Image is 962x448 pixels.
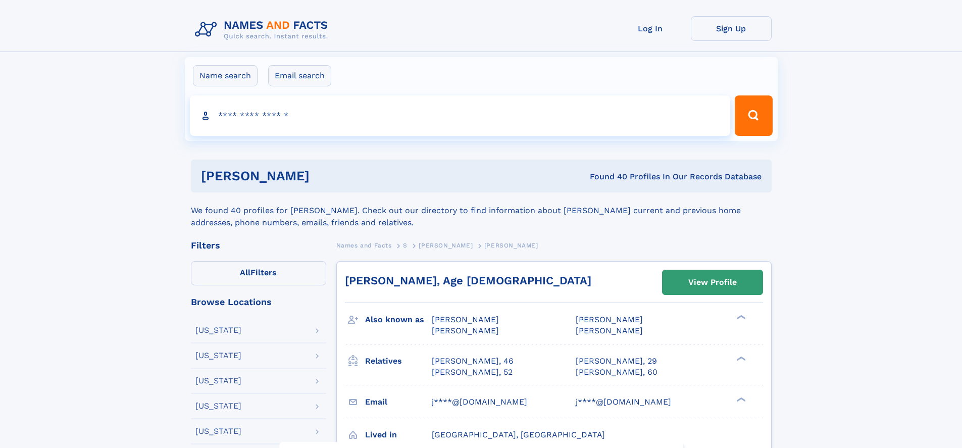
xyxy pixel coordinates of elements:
[403,239,408,252] a: S
[195,427,241,435] div: [US_STATE]
[419,242,473,249] span: [PERSON_NAME]
[484,242,538,249] span: [PERSON_NAME]
[365,426,432,443] h3: Lived in
[734,314,746,321] div: ❯
[449,171,762,182] div: Found 40 Profiles In Our Records Database
[193,65,258,86] label: Name search
[365,311,432,328] h3: Also known as
[734,355,746,362] div: ❯
[191,192,772,229] div: We found 40 profiles for [PERSON_NAME]. Check out our directory to find information about [PERSON...
[688,271,737,294] div: View Profile
[432,430,605,439] span: [GEOGRAPHIC_DATA], [GEOGRAPHIC_DATA]
[365,353,432,370] h3: Relatives
[201,170,450,182] h1: [PERSON_NAME]
[432,315,499,324] span: [PERSON_NAME]
[432,356,514,367] a: [PERSON_NAME], 46
[576,315,643,324] span: [PERSON_NAME]
[365,393,432,411] h3: Email
[419,239,473,252] a: [PERSON_NAME]
[195,352,241,360] div: [US_STATE]
[191,261,326,285] label: Filters
[191,16,336,43] img: Logo Names and Facts
[735,95,772,136] button: Search Button
[576,326,643,335] span: [PERSON_NAME]
[195,377,241,385] div: [US_STATE]
[432,367,513,378] a: [PERSON_NAME], 52
[734,396,746,403] div: ❯
[268,65,331,86] label: Email search
[691,16,772,41] a: Sign Up
[345,274,591,287] a: [PERSON_NAME], Age [DEMOGRAPHIC_DATA]
[663,270,763,294] a: View Profile
[191,297,326,307] div: Browse Locations
[195,402,241,410] div: [US_STATE]
[191,241,326,250] div: Filters
[576,367,657,378] a: [PERSON_NAME], 60
[432,326,499,335] span: [PERSON_NAME]
[610,16,691,41] a: Log In
[190,95,731,136] input: search input
[195,326,241,334] div: [US_STATE]
[240,268,250,277] span: All
[336,239,392,252] a: Names and Facts
[403,242,408,249] span: S
[576,356,657,367] a: [PERSON_NAME], 29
